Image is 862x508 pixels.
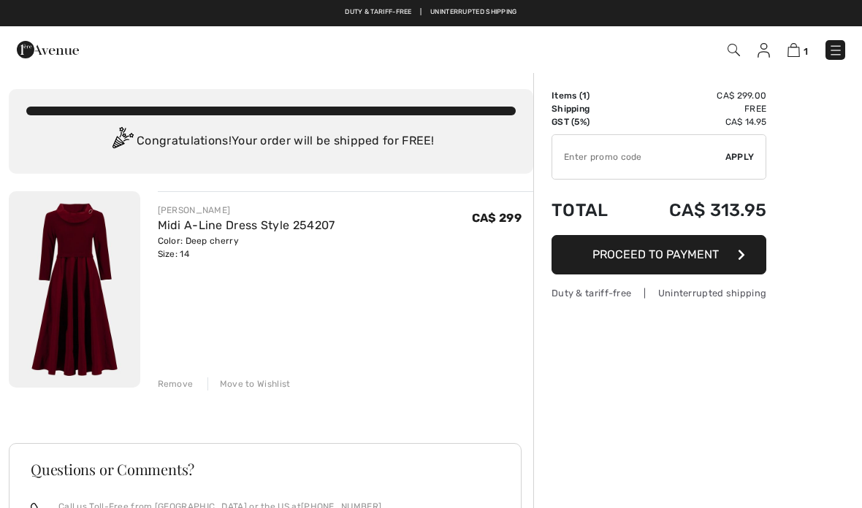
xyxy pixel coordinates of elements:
input: Promo code [552,135,725,179]
td: CA$ 313.95 [630,185,766,235]
a: Midi A-Line Dress Style 254207 [158,218,335,232]
a: 1ère Avenue [17,42,79,55]
td: Shipping [552,102,630,115]
span: Proceed to Payment [592,247,719,261]
h3: Questions or Comments? [31,462,500,477]
div: Congratulations! Your order will be shipped for FREE! [26,127,516,156]
img: Menu [828,43,843,58]
div: Duty & tariff-free | Uninterrupted shipping [552,286,766,300]
button: Proceed to Payment [552,235,766,274]
a: 1 [787,41,808,58]
span: CA$ 299 [472,211,522,225]
td: Total [552,185,630,235]
td: CA$ 14.95 [630,115,766,128]
div: [PERSON_NAME] [158,204,335,217]
img: Midi A-Line Dress Style 254207 [9,191,140,388]
td: CA$ 299.00 [630,89,766,102]
img: My Info [758,43,770,58]
td: Items ( ) [552,89,630,102]
span: 1 [804,46,808,57]
img: Search [728,44,740,56]
td: Free [630,102,766,115]
span: 1 [582,91,587,101]
div: Move to Wishlist [207,377,291,390]
td: GST (5%) [552,115,630,128]
div: Color: Deep cherry Size: 14 [158,234,335,261]
img: 1ère Avenue [17,35,79,64]
img: Shopping Bag [787,43,800,57]
div: Remove [158,377,194,390]
span: Apply [725,150,755,163]
img: Congratulation2.svg [107,127,137,156]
